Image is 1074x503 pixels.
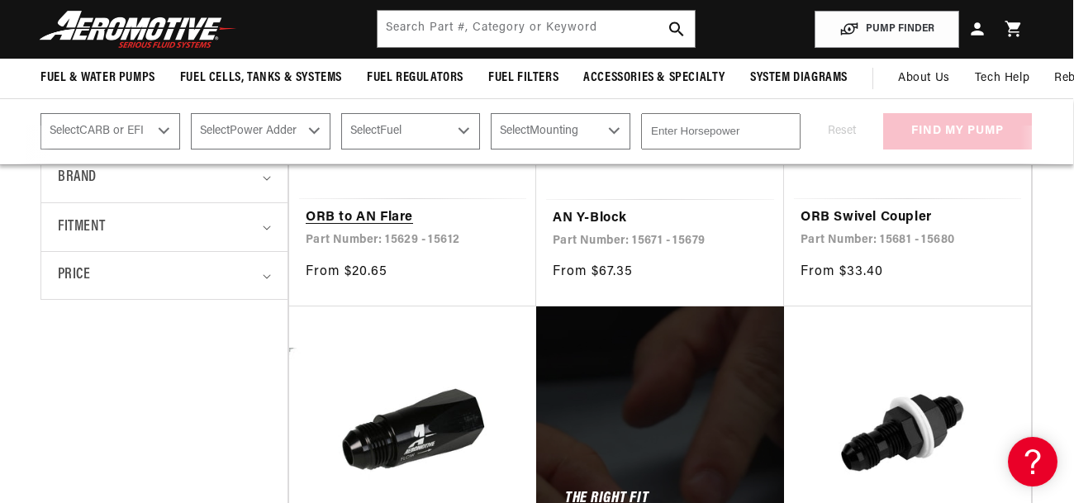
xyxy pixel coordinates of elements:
[180,69,342,87] span: Fuel Cells, Tanks & Systems
[28,59,168,97] summary: Fuel & Water Pumps
[58,166,97,190] span: Brand
[40,69,155,87] span: Fuel & Water Pumps
[378,11,696,47] input: Search by Part Number, Category or Keyword
[583,69,725,87] span: Accessories & Specialty
[801,207,1015,229] a: ORB Swivel Coupler
[58,216,105,240] span: Fitment
[58,203,271,252] summary: Fitment (0 selected)
[58,252,271,299] summary: Price
[962,59,1042,98] summary: Tech Help
[58,154,271,202] summary: Brand (0 selected)
[886,59,962,98] a: About Us
[641,113,801,149] input: Enter Horsepower
[488,69,558,87] span: Fuel Filters
[58,264,90,287] span: Price
[738,59,860,97] summary: System Diagrams
[35,10,241,49] img: Aeromotive
[898,72,950,84] span: About Us
[306,207,520,229] a: ORB to AN Flare
[571,59,738,97] summary: Accessories & Specialty
[191,113,330,149] select: Power Adder
[491,113,630,149] select: Mounting
[367,69,463,87] span: Fuel Regulators
[476,59,571,97] summary: Fuel Filters
[168,59,354,97] summary: Fuel Cells, Tanks & Systems
[750,69,848,87] span: System Diagrams
[40,113,180,149] select: CARB or EFI
[975,69,1029,88] span: Tech Help
[658,11,695,47] button: search button
[341,113,481,149] select: Fuel
[815,11,959,48] button: PUMP FINDER
[553,208,767,230] a: AN Y-Block
[354,59,476,97] summary: Fuel Regulators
